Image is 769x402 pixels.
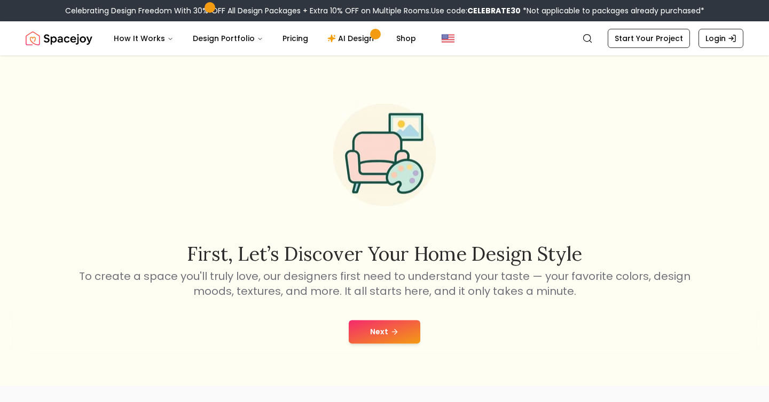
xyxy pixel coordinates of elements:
[467,5,521,16] b: CELEBRATE30
[105,28,182,49] button: How It Works
[77,269,692,299] p: To create a space you'll truly love, our designers first need to understand your taste — your fav...
[521,5,704,16] span: *Not applicable to packages already purchased*
[26,21,743,55] nav: Global
[699,29,743,48] a: Login
[608,29,690,48] a: Start Your Project
[77,243,692,264] h2: First, let’s discover your home design style
[105,28,425,49] nav: Main
[26,28,92,49] img: Spacejoy Logo
[184,28,272,49] button: Design Portfolio
[316,87,453,223] img: Start Style Quiz Illustration
[274,28,317,49] a: Pricing
[442,32,454,45] img: United States
[26,28,92,49] a: Spacejoy
[431,5,521,16] span: Use code:
[65,5,704,16] div: Celebrating Design Freedom With 30% OFF All Design Packages + Extra 10% OFF on Multiple Rooms.
[319,28,386,49] a: AI Design
[388,28,425,49] a: Shop
[349,320,420,343] button: Next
